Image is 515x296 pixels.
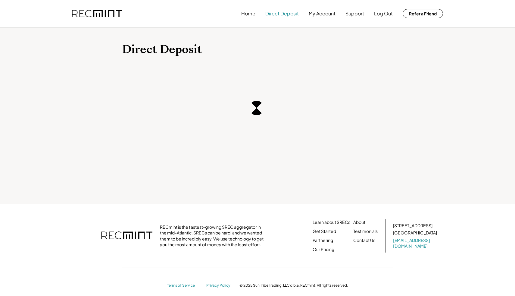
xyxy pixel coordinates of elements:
button: Refer a Friend [403,9,443,18]
div: © 2025 Sun Tribe Trading, LLC d.b.a. RECmint. All rights reserved. [239,283,348,288]
button: Home [241,8,255,20]
img: recmint-logotype%403x.png [101,225,152,247]
a: Privacy Policy [206,283,233,288]
button: Direct Deposit [265,8,299,20]
a: Learn about SRECs [313,219,350,225]
a: Partnering [313,237,333,243]
a: Our Pricing [313,247,334,253]
a: Contact Us [353,237,375,243]
button: Support [345,8,364,20]
a: [EMAIL_ADDRESS][DOMAIN_NAME] [393,237,438,249]
button: My Account [309,8,336,20]
a: Terms of Service [167,283,200,288]
button: Log Out [374,8,393,20]
a: Get Started [313,228,336,234]
div: RECmint is the fastest-growing SREC aggregator in the mid-Atlantic. SRECs can be hard, and we wan... [160,224,267,248]
img: recmint-logotype%403x.png [72,10,122,18]
div: [GEOGRAPHIC_DATA] [393,230,437,236]
a: Testimonials [353,228,378,234]
a: About [353,219,365,225]
div: [STREET_ADDRESS] [393,223,432,229]
h1: Direct Deposit [122,43,393,57]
